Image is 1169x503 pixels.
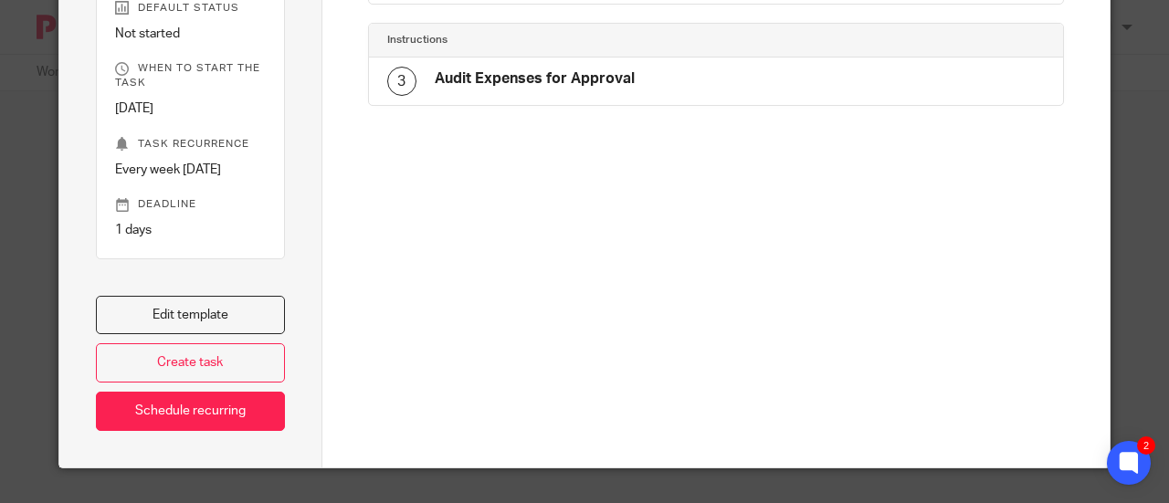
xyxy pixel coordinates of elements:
a: Create task [96,343,285,382]
p: 1 days [115,221,266,239]
p: Deadline [115,197,266,212]
p: Not started [115,25,266,43]
p: Default status [115,1,266,16]
h4: Instructions [387,33,716,47]
h4: Audit Expenses for Approval [435,69,635,89]
div: 2 [1137,436,1155,455]
p: Task recurrence [115,137,266,152]
p: When to start the task [115,61,266,90]
p: [DATE] [115,100,266,118]
div: 3 [387,67,416,96]
p: Every week [DATE] [115,161,266,179]
a: Edit template [96,296,285,335]
a: Schedule recurring [96,392,285,431]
